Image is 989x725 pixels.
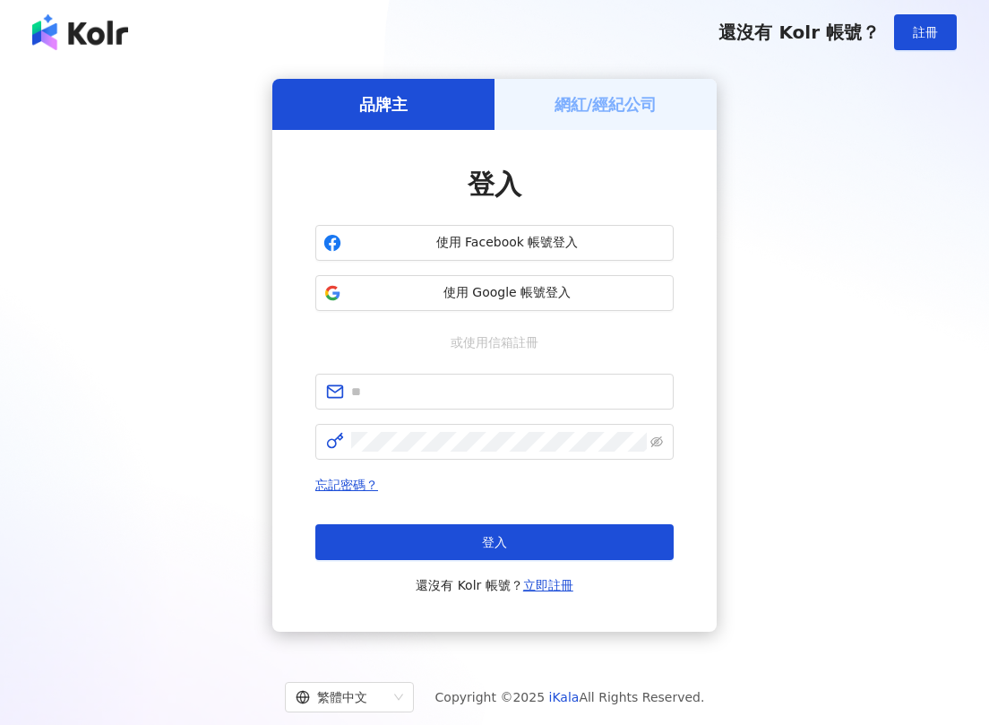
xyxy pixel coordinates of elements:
span: 登入 [482,535,507,549]
span: Copyright © 2025 All Rights Reserved. [435,686,705,708]
h5: 品牌主 [359,93,408,116]
div: 繁體中文 [296,683,387,712]
button: 登入 [315,524,674,560]
span: eye-invisible [650,436,663,448]
h5: 網紅/經紀公司 [555,93,658,116]
span: 還沒有 Kolr 帳號？ [416,574,573,596]
span: 或使用信箱註冊 [438,332,551,352]
span: 使用 Google 帳號登入 [348,284,666,302]
span: 註冊 [913,25,938,39]
span: 登入 [468,168,521,200]
a: 忘記密碼？ [315,478,378,492]
button: 使用 Google 帳號登入 [315,275,674,311]
a: iKala [549,690,580,704]
img: logo [32,14,128,50]
a: 立即註冊 [523,578,573,592]
button: 使用 Facebook 帳號登入 [315,225,674,261]
span: 使用 Facebook 帳號登入 [348,234,666,252]
button: 註冊 [894,14,957,50]
span: 還沒有 Kolr 帳號？ [718,22,880,43]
